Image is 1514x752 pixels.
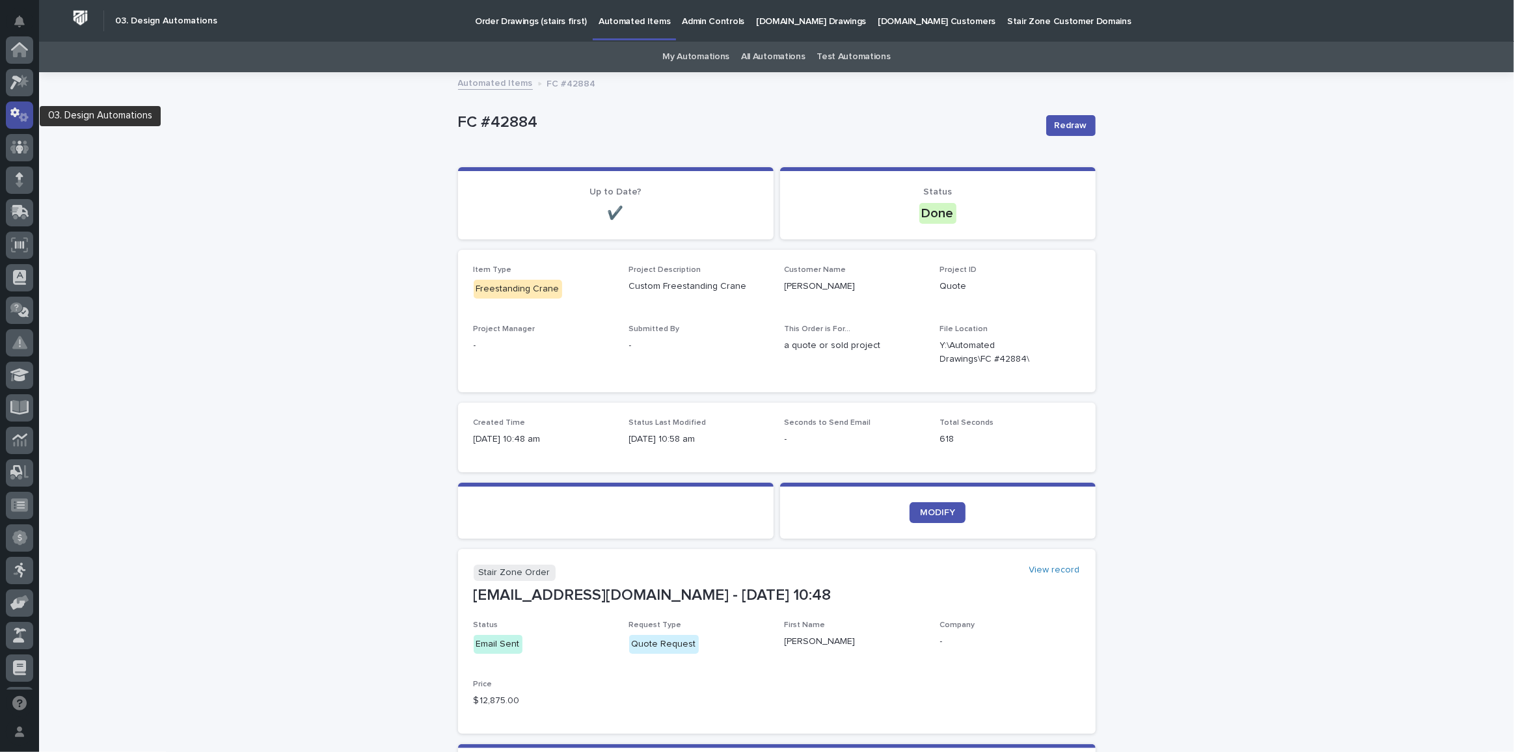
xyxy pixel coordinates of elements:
span: Redraw [1055,119,1087,132]
p: FC #42884 [547,75,596,90]
a: My Automations [662,42,729,72]
span: Item Type [474,266,512,274]
img: Stacker [13,12,39,38]
a: Powered byPylon [92,240,157,250]
span: Help Docs [26,164,71,177]
span: MODIFY [920,508,955,517]
div: 🔗 [81,165,92,176]
a: Test Automations [817,42,890,72]
p: $ 12,875.00 [474,694,614,708]
p: ✔️ [474,206,758,221]
span: Status [923,187,952,196]
span: Created Time [474,419,526,427]
p: Quote [940,280,1080,293]
div: Notifications [16,16,33,36]
span: Pylon [129,241,157,250]
h2: 03. Design Automations [115,16,217,27]
div: Freestanding Crane [474,280,562,299]
span: First Name [785,621,826,629]
p: - [474,339,614,353]
span: Customer Name [785,266,846,274]
button: Open support chat [6,690,33,717]
span: Request Type [629,621,682,629]
div: Quote Request [629,635,699,654]
p: Stair Zone Order [474,565,556,581]
span: Company [940,621,975,629]
: Y:\Automated Drawings\FC #42884\ [940,339,1049,366]
button: Notifications [6,8,33,35]
p: - [785,433,925,446]
span: Status Last Modified [629,419,707,427]
a: MODIFY [910,502,966,523]
span: Status [474,621,498,629]
p: Welcome 👋 [13,51,237,72]
span: Onboarding Call [94,164,166,177]
div: We're available if you need us! [44,214,165,224]
p: a quote or sold project [785,339,925,353]
a: 🔗Onboarding Call [76,159,171,182]
div: Done [919,203,956,224]
span: Up to Date? [589,187,642,196]
p: - [629,339,769,353]
span: This Order is For... [785,325,851,333]
span: Price [474,680,493,688]
a: Automated Items [458,75,533,90]
a: All Automations [741,42,805,72]
span: Project Description [629,266,701,274]
button: Redraw [1046,115,1096,136]
p: [PERSON_NAME] [785,280,925,293]
button: Start new chat [221,205,237,221]
p: [PERSON_NAME] [785,635,925,649]
p: How can we help? [13,72,237,93]
img: 1736555164131-43832dd5-751b-4058-ba23-39d91318e5a0 [13,201,36,224]
p: [DATE] 10:58 am [629,433,769,446]
span: Total Seconds [940,419,994,427]
p: - [940,635,1080,649]
p: 618 [940,433,1080,446]
span: Project ID [940,266,977,274]
span: File Location [940,325,988,333]
div: Start new chat [44,201,213,214]
p: FC #42884 [458,113,1036,132]
span: Submitted By [629,325,680,333]
div: Email Sent [474,635,522,654]
span: Seconds to Send Email [785,419,871,427]
a: View record [1029,565,1080,576]
span: Project Manager [474,325,535,333]
a: 📖Help Docs [8,159,76,182]
p: [DATE] 10:48 am [474,433,614,446]
p: [EMAIL_ADDRESS][DOMAIN_NAME] - [DATE] 10:48 [474,586,1080,605]
p: Custom Freestanding Crane [629,280,769,293]
div: 📖 [13,165,23,176]
img: Workspace Logo [68,6,92,30]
